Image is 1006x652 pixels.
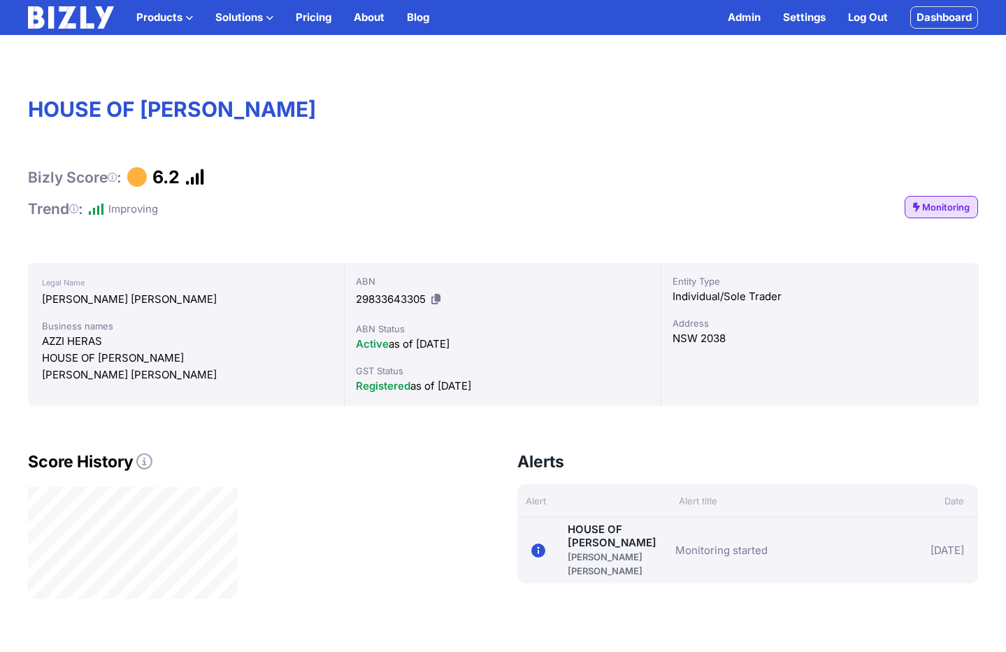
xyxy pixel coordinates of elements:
[28,451,489,473] h2: Score History
[354,9,385,26] a: About
[136,9,193,26] button: Products
[42,319,330,333] div: Business names
[356,322,649,336] div: ABN Status
[42,350,330,367] div: HOUSE OF [PERSON_NAME]
[673,288,966,305] div: Individual/Sole Trader
[28,199,83,218] h1: Trend :
[783,9,826,26] a: Settings
[910,6,978,29] a: Dashboard
[152,166,180,187] h1: 6.2
[28,97,978,122] h1: HOUSE OF [PERSON_NAME]
[356,337,389,350] span: Active
[892,523,964,578] div: [DATE]
[848,9,888,26] a: Log Out
[568,523,676,578] a: HOUSE OF [PERSON_NAME][PERSON_NAME] [PERSON_NAME]
[901,494,978,508] div: Date
[675,542,768,559] a: Monitoring started
[108,201,158,218] div: Improving
[356,364,649,378] div: GST Status
[673,316,966,330] div: Address
[356,378,649,395] div: as of [DATE]
[42,291,330,308] div: [PERSON_NAME] [PERSON_NAME]
[356,292,426,306] span: 29833643305
[28,168,122,187] h1: Bizly Score :
[356,274,649,288] div: ABN
[356,379,410,392] span: Registered
[42,274,330,291] div: Legal Name
[42,333,330,350] div: AZZI HERAS
[215,9,273,26] button: Solutions
[568,550,676,578] div: [PERSON_NAME] [PERSON_NAME]
[728,9,761,26] a: Admin
[922,200,970,214] span: Monitoring
[670,494,901,508] div: Alert title
[517,494,671,508] div: Alert
[407,9,429,26] a: Blog
[673,330,966,347] div: NSW 2038
[296,9,331,26] a: Pricing
[517,451,564,473] h3: Alerts
[905,196,978,218] a: Monitoring
[673,274,966,288] div: Entity Type
[42,367,330,383] div: [PERSON_NAME] [PERSON_NAME]
[356,336,649,353] div: as of [DATE]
